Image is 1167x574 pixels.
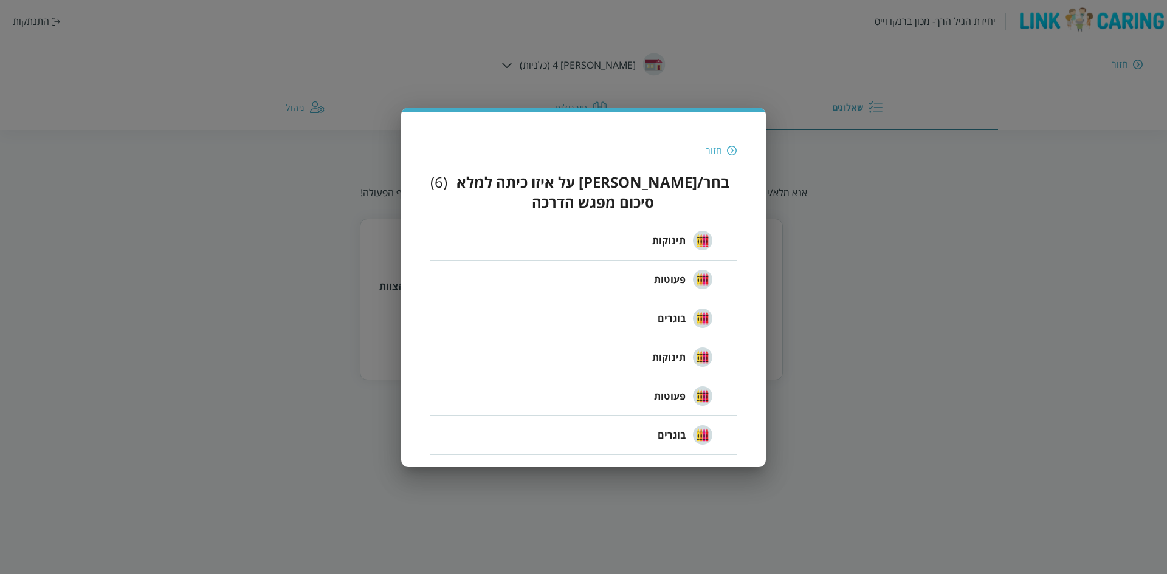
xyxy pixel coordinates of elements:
span: תינוקות [652,350,686,364]
span: בוגרים [658,428,686,442]
span: בוגרים [658,311,686,326]
img: פעוטות [693,386,712,406]
span: תינוקות [652,233,686,248]
span: פעוטות [654,389,686,403]
img: חזור [727,145,737,156]
img: תינוקות [693,231,712,250]
div: חזור [706,144,722,157]
img: תינוקות [693,347,712,367]
span: פעוטות [654,272,686,287]
div: ( 6 ) [430,172,447,212]
img: פעוטות [693,270,712,289]
img: בוגרים [693,309,712,328]
h3: בחר/[PERSON_NAME] על איזו כיתה למלא סיכום מפגש הדרכה [449,172,737,212]
img: בוגרים [693,425,712,445]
